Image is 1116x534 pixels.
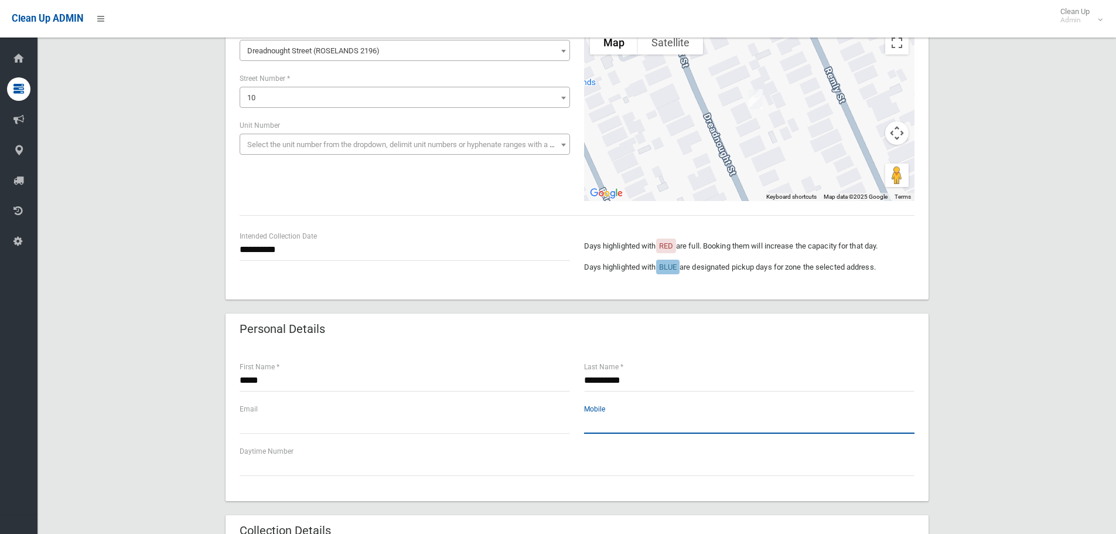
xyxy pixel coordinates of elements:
span: Clean Up ADMIN [12,13,83,24]
div: 10 Dreadnought Street, ROSELANDS NSW 2196 [744,84,767,114]
span: BLUE [659,263,677,271]
a: Open this area in Google Maps (opens a new window) [587,186,626,201]
p: Days highlighted with are full. Booking them will increase the capacity for that day. [584,239,914,253]
a: Terms (opens in new tab) [895,193,911,200]
span: RED [659,242,673,250]
span: Dreadnought Street (ROSELANDS 2196) [243,43,567,59]
span: Select the unit number from the dropdown, delimit unit numbers or hyphenate ranges with a comma [247,140,575,149]
header: Personal Details [226,318,339,341]
span: 10 [240,87,570,108]
button: Map camera controls [885,121,909,145]
button: Show satellite imagery [638,31,703,55]
span: Dreadnought Street (ROSELANDS 2196) [240,40,570,61]
button: Drag Pegman onto the map to open Street View [885,164,909,187]
span: 10 [247,93,255,102]
button: Toggle fullscreen view [885,31,909,55]
p: Days highlighted with are designated pickup days for zone the selected address. [584,260,914,274]
span: Clean Up [1054,7,1101,25]
span: Map data ©2025 Google [824,193,888,200]
span: 10 [243,90,567,106]
button: Keyboard shortcuts [766,193,817,201]
small: Admin [1060,16,1090,25]
button: Show street map [590,31,638,55]
img: Google [587,186,626,201]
